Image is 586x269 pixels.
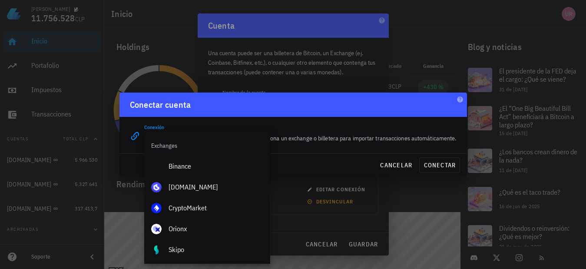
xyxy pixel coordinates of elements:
[380,161,412,169] span: cancelar
[144,135,270,156] div: Exchanges
[419,157,460,173] button: conectar
[130,98,191,112] div: Conectar cuenta
[423,161,456,169] span: conectar
[169,246,263,254] div: Skipo
[144,129,220,143] input: Seleccionar una conexión
[237,128,461,148] div: Selecciona un exchange o billetera para importar transacciones automáticamente.
[169,162,263,170] div: Binance
[169,204,263,212] div: CryptoMarket
[144,124,164,130] label: Conexión
[169,183,263,191] div: [DOMAIN_NAME]
[376,157,416,173] button: cancelar
[169,225,263,233] div: Orionx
